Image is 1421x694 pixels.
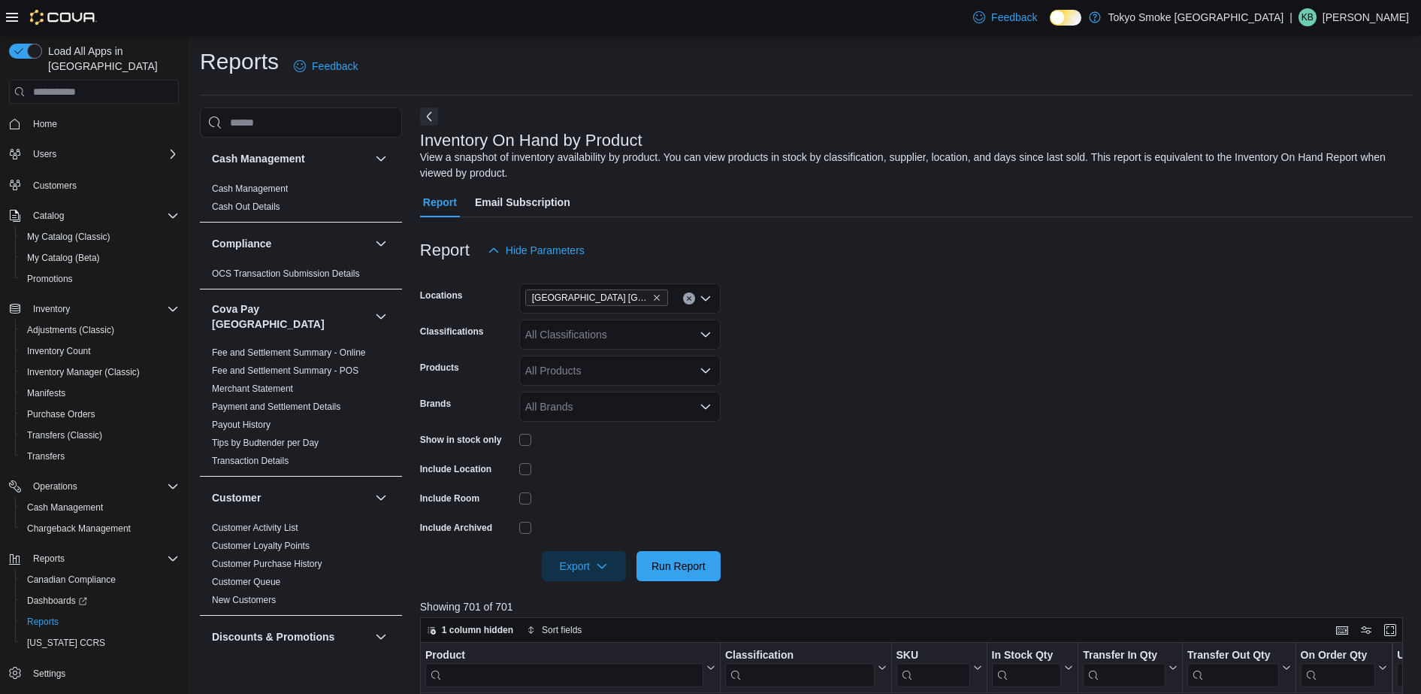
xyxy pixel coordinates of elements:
span: Manifests [27,387,65,399]
button: My Catalog (Classic) [15,226,185,247]
a: Cash Out Details [212,202,280,212]
button: Sort fields [521,621,588,639]
span: Customer Loyalty Points [212,540,310,552]
button: Run Report [636,551,721,581]
label: Include Location [420,463,491,475]
a: OCS Transaction Submission Details [212,268,360,279]
a: New Customers [212,595,276,605]
button: Cash Management [212,151,369,166]
div: Transfer In Qty [1083,649,1166,687]
button: In Stock Qty [991,649,1073,687]
button: Inventory [27,300,76,318]
span: Home [33,118,57,130]
button: Remove Ottawa Wellington from selection in this group [652,293,661,302]
button: Operations [3,476,185,497]
span: Inventory Manager (Classic) [21,363,179,381]
a: Feedback [288,51,364,81]
button: Cash Management [372,150,390,168]
span: Payment and Settlement Details [212,401,340,413]
div: In Stock Qty [991,649,1061,663]
a: [US_STATE] CCRS [21,634,111,652]
button: Open list of options [700,401,712,413]
span: Chargeback Management [21,520,179,538]
h3: Discounts & Promotions [212,629,334,644]
div: SKU URL [896,649,969,687]
a: Customer Purchase History [212,559,322,569]
div: Product [425,649,703,687]
a: Fee and Settlement Summary - Online [212,347,366,358]
div: On Order Qty [1300,649,1375,687]
span: Customers [33,180,77,192]
label: Show in stock only [420,434,502,446]
div: Kyle Bayne [1299,8,1317,26]
span: Report [423,187,457,217]
p: [PERSON_NAME] [1323,8,1409,26]
button: Discounts & Promotions [212,629,369,644]
span: Feedback [312,59,358,74]
button: Transfer Out Qty [1187,649,1290,687]
span: Purchase Orders [27,408,95,420]
span: New Customers [212,594,276,606]
span: Catalog [27,207,179,225]
a: Fee and Settlement Summary - POS [212,365,358,376]
button: Compliance [372,235,390,253]
span: Dashboards [21,592,179,610]
a: Reports [21,613,65,631]
span: Reports [33,553,65,565]
span: Home [27,114,179,133]
button: Catalog [3,205,185,226]
span: Settings [27,664,179,683]
button: Transfer In Qty [1083,649,1178,687]
a: Feedback [967,2,1043,32]
span: Inventory [27,300,179,318]
a: Cash Management [21,499,109,517]
button: Transfers [15,446,185,467]
a: Settings [27,665,71,683]
button: Cova Pay [GEOGRAPHIC_DATA] [372,308,390,326]
span: Export [551,551,617,581]
button: Promotions [15,268,185,289]
button: Product [425,649,715,687]
span: Cash Management [27,502,103,514]
a: Adjustments (Classic) [21,321,120,339]
a: Transaction Details [212,456,289,466]
span: Customers [27,175,179,194]
span: Tips by Budtender per Day [212,437,319,449]
div: Customer [200,519,402,615]
button: My Catalog (Beta) [15,247,185,268]
span: Cash Management [212,183,288,195]
h3: Cova Pay [GEOGRAPHIC_DATA] [212,302,369,332]
span: Customer Queue [212,576,280,588]
a: Customer Activity List [212,523,298,533]
span: Inventory Count [27,345,91,357]
a: Dashboards [15,590,185,611]
span: Inventory [33,303,70,315]
label: Products [420,362,459,374]
span: Reports [27,616,59,628]
label: Locations [420,289,463,302]
span: Purchase Orders [21,405,179,423]
span: Transfers [21,447,179,465]
button: Keyboard shortcuts [1333,621,1351,639]
span: Fee and Settlement Summary - POS [212,365,358,377]
h3: Compliance [212,236,271,251]
span: Cash Management [21,499,179,517]
button: [US_STATE] CCRS [15,632,185,653]
label: Brands [420,398,451,410]
button: Reports [15,611,185,632]
span: Washington CCRS [21,634,179,652]
button: Open list of options [700,292,712,305]
a: My Catalog (Beta) [21,249,106,267]
span: Canadian Compliance [27,574,116,586]
span: Email Subscription [475,187,570,217]
span: OCS Transaction Submission Details [212,268,360,280]
button: Hide Parameters [482,235,591,265]
span: Fee and Settlement Summary - Online [212,347,366,359]
span: Inventory Count [21,342,179,360]
div: Transfer Out Qty [1187,649,1278,687]
span: Dashboards [27,595,87,607]
button: Compliance [212,236,369,251]
button: Customer [372,489,390,507]
div: Cash Management [200,180,402,222]
span: My Catalog (Beta) [21,249,179,267]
